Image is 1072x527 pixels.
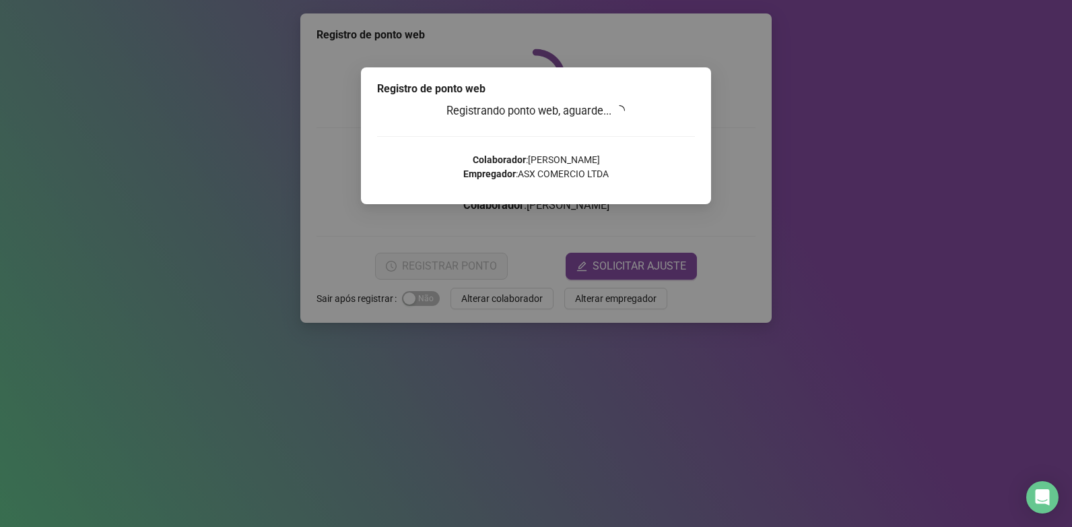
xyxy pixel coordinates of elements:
[377,102,695,120] h3: Registrando ponto web, aguarde...
[377,81,695,97] div: Registro de ponto web
[463,168,516,179] strong: Empregador
[613,104,627,118] span: loading
[473,154,526,165] strong: Colaborador
[377,153,695,181] p: : [PERSON_NAME] : ASX COMERCIO LTDA
[1026,481,1059,514] div: Open Intercom Messenger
